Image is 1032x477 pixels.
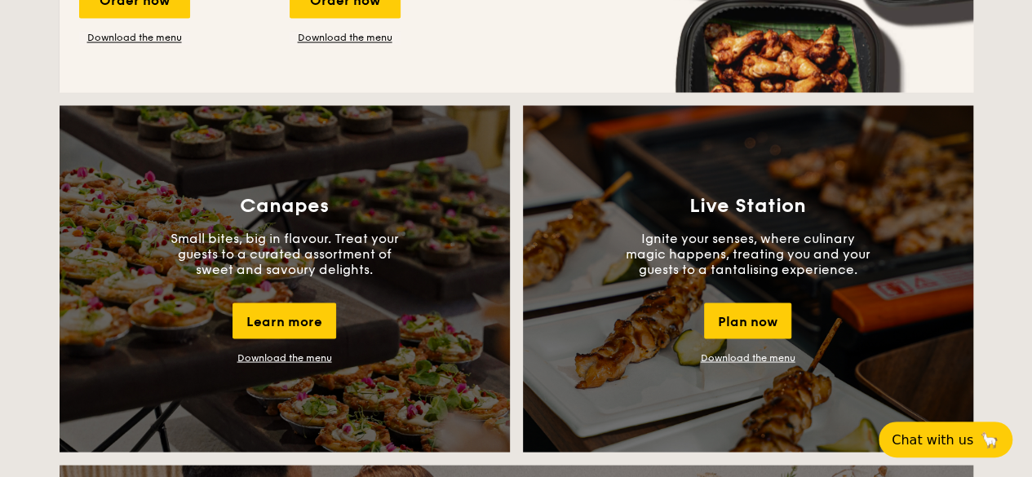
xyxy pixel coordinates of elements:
span: Chat with us [892,432,973,448]
div: Learn more [233,303,336,338]
a: Download the menu [701,351,795,363]
a: Download the menu [290,31,401,44]
h3: Canapes [240,194,329,217]
div: Plan now [704,303,791,338]
a: Download the menu [79,31,190,44]
h3: Live Station [689,194,806,217]
span: 🦙 [980,431,999,449]
button: Chat with us🦙 [879,422,1012,457]
p: Small bites, big in flavour. Treat your guests to a curated assortment of sweet and savoury delig... [162,230,407,276]
a: Download the menu [237,351,332,363]
p: Ignite your senses, where culinary magic happens, treating you and your guests to a tantalising e... [626,230,870,276]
